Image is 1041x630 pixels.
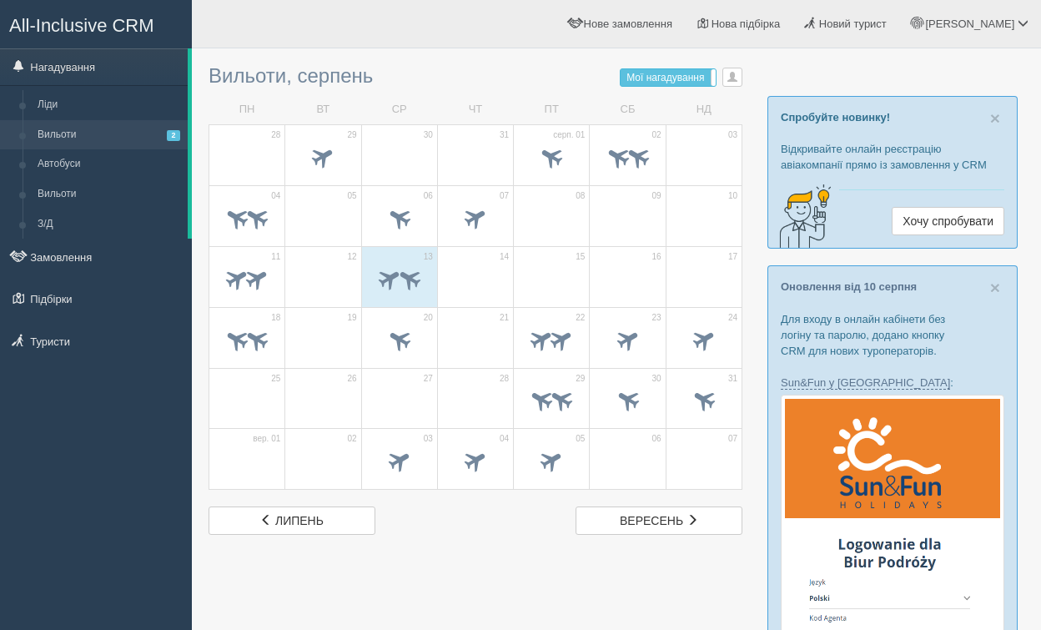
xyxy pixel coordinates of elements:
[437,95,513,124] td: ЧТ
[576,373,585,385] span: 29
[424,190,433,202] span: 06
[285,95,361,124] td: ВТ
[500,251,509,263] span: 14
[1,1,191,47] a: All-Inclusive CRM
[990,279,1000,296] button: Close
[424,251,433,263] span: 13
[652,190,661,202] span: 09
[424,312,433,324] span: 20
[271,129,280,141] span: 28
[271,312,280,324] span: 18
[576,433,585,445] span: 05
[30,209,188,239] a: З/Д
[781,141,1004,173] p: Відкривайте онлайн реєстрацію авіакомпанії прямо із замовлення у CRM
[728,190,737,202] span: 10
[768,183,835,249] img: creative-idea-2907357.png
[347,433,356,445] span: 02
[209,507,375,535] a: липень
[209,65,742,87] h3: Вильоти, серпень
[626,72,704,83] span: Мої нагадування
[514,95,590,124] td: ПТ
[275,514,324,527] span: липень
[271,251,280,263] span: 11
[781,311,1004,359] p: Для входу в онлайн кабінети без логіну та паролю, додано кнопку CRM для нових туроператорів.
[30,90,188,120] a: Ліди
[728,433,737,445] span: 07
[500,190,509,202] span: 07
[271,190,280,202] span: 04
[590,95,666,124] td: СБ
[9,15,154,36] span: All-Inclusive CRM
[253,433,280,445] span: вер. 01
[424,373,433,385] span: 27
[728,312,737,324] span: 24
[500,312,509,324] span: 21
[990,108,1000,128] span: ×
[500,373,509,385] span: 28
[712,18,781,30] span: Нова підбірка
[347,251,356,263] span: 12
[781,109,1004,125] p: Спробуйте новинку!
[990,278,1000,297] span: ×
[652,433,661,445] span: 06
[424,433,433,445] span: 03
[576,312,585,324] span: 22
[990,109,1000,127] button: Close
[620,514,683,527] span: вересень
[576,190,585,202] span: 08
[347,312,356,324] span: 19
[424,129,433,141] span: 30
[500,129,509,141] span: 31
[271,373,280,385] span: 25
[584,18,672,30] span: Нове замовлення
[30,179,188,209] a: Вильоти
[347,373,356,385] span: 26
[30,149,188,179] a: Автобуси
[892,207,1004,235] a: Хочу спробувати
[652,373,661,385] span: 30
[576,251,585,263] span: 15
[347,190,356,202] span: 05
[652,312,661,324] span: 23
[781,280,917,293] a: Оновлення від 10 серпня
[819,18,887,30] span: Новий турист
[728,251,737,263] span: 17
[167,130,180,141] span: 2
[361,95,437,124] td: СР
[925,18,1014,30] span: [PERSON_NAME]
[209,95,285,124] td: ПН
[30,120,188,150] a: Вильоти2
[576,507,742,535] a: вересень
[781,376,950,390] a: Sun&Fun у [GEOGRAPHIC_DATA]
[652,129,661,141] span: 02
[652,251,661,263] span: 16
[781,375,1004,391] p: :
[728,373,737,385] span: 31
[347,129,356,141] span: 29
[500,433,509,445] span: 04
[728,129,737,141] span: 03
[666,95,742,124] td: НД
[553,129,585,141] span: серп. 01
